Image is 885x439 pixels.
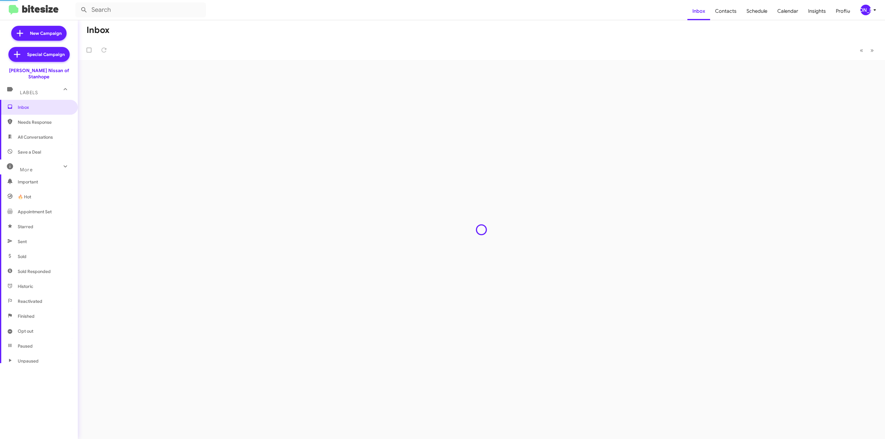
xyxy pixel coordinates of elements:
span: Paused [18,343,33,349]
span: Finished [18,313,35,319]
a: Inbox [687,2,710,20]
span: 🔥 Hot [18,194,31,200]
button: [PERSON_NAME] [855,5,878,15]
span: Sold [18,253,26,260]
a: Special Campaign [8,47,70,62]
a: Schedule [742,2,772,20]
span: Historic [18,283,33,289]
span: Reactivated [18,298,42,304]
a: Calendar [772,2,803,20]
button: Previous [856,44,867,57]
span: Opt out [18,328,33,334]
a: Insights [803,2,831,20]
span: Sold Responded [18,268,51,275]
nav: Page navigation example [856,44,878,57]
a: Contacts [710,2,742,20]
span: Unpaused [18,358,39,364]
span: Inbox [18,104,71,110]
h1: Inbox [87,25,110,35]
span: Appointment Set [18,209,52,215]
span: Important [18,179,71,185]
span: Sent [18,238,27,245]
span: « [860,46,863,54]
span: Special Campaign [27,51,65,58]
div: [PERSON_NAME] [860,5,871,15]
span: More [20,167,33,173]
span: Needs Response [18,119,71,125]
span: Starred [18,224,33,230]
span: Labels [20,90,38,95]
button: Next [867,44,878,57]
a: New Campaign [11,26,67,41]
a: Profile [831,2,855,20]
input: Search [75,2,206,17]
span: New Campaign [30,30,62,36]
span: Save a Deal [18,149,41,155]
span: All Conversations [18,134,53,140]
span: » [870,46,874,54]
